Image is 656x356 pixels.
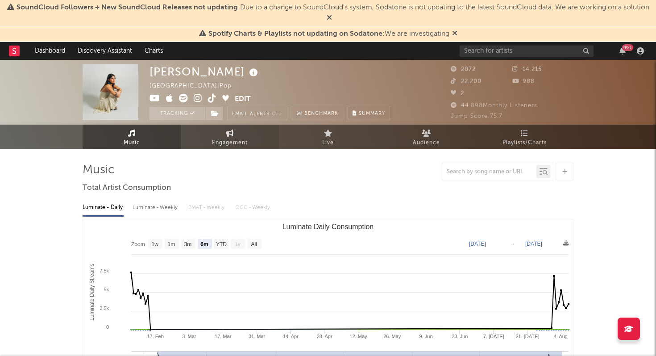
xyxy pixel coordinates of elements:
input: Search by song name or URL [442,168,536,176]
a: Audience [377,125,475,149]
text: 21. [DATE] [515,334,539,339]
div: [GEOGRAPHIC_DATA] | Pop [149,81,242,92]
text: 28. Apr [317,334,332,339]
div: Luminate - Daily [83,200,124,215]
text: 0 [106,324,109,330]
span: Dismiss [327,15,332,22]
a: Playlists/Charts [475,125,573,149]
span: Engagement [212,138,248,148]
text: Zoom [131,241,145,247]
text: [DATE] [525,241,542,247]
span: : Due to a change to SoundCloud's system, Sodatone is not updating to the latest SoundCloud data.... [17,4,649,11]
span: 44.898 Monthly Listeners [451,103,537,109]
text: 1y [235,241,241,247]
a: Dashboard [29,42,71,60]
text: 1m [168,241,175,247]
span: 14.215 [512,67,542,72]
text: 17. Feb [147,334,163,339]
span: Jump Score: 75.7 [451,113,502,119]
text: 31. Mar [249,334,266,339]
button: Edit [235,94,251,105]
a: Discovery Assistant [71,42,138,60]
span: 22.200 [451,79,482,84]
text: 14. Apr [283,334,299,339]
span: Dismiss [452,30,457,38]
button: Email AlertsOff [227,107,287,120]
a: Charts [138,42,169,60]
text: 17. Mar [215,334,232,339]
text: 3m [184,241,192,247]
div: 99 + [622,44,633,51]
text: 2.5k [100,306,109,311]
em: Off [272,112,282,117]
text: 4. Aug [554,334,568,339]
button: Tracking [149,107,205,120]
span: : We are investigating [208,30,449,38]
input: Search for artists [460,46,594,57]
text: 23. Jun [452,334,468,339]
span: Summary [359,111,385,116]
text: 12. May [349,334,367,339]
text: 1w [152,241,159,247]
text: 6m [200,241,208,247]
text: → [510,241,515,247]
div: [PERSON_NAME] [149,64,260,79]
text: YTD [216,241,227,247]
a: Live [279,125,377,149]
span: Music [124,138,140,148]
text: Luminate Daily Consumption [282,223,374,230]
div: Luminate - Weekly [133,200,179,215]
span: 2072 [451,67,476,72]
text: Luminate Daily Streams [89,264,95,320]
text: 3. Mar [182,334,196,339]
button: Summary [348,107,390,120]
text: 5k [104,287,109,292]
span: SoundCloud Followers + New SoundCloud Releases not updating [17,4,238,11]
text: 26. May [383,334,401,339]
text: 7.5k [100,268,109,273]
span: Playlists/Charts [502,138,547,148]
span: 988 [512,79,535,84]
span: Audience [413,138,440,148]
text: [DATE] [469,241,486,247]
a: Engagement [181,125,279,149]
a: Music [83,125,181,149]
span: Spotify Charts & Playlists not updating on Sodatone [208,30,382,38]
span: Total Artist Consumption [83,183,171,193]
span: 2 [451,91,464,96]
button: 99+ [619,47,626,54]
a: Benchmark [292,107,343,120]
span: Live [322,138,334,148]
text: 9. Jun [419,334,433,339]
text: All [251,241,257,247]
text: 7. [DATE] [483,334,504,339]
span: Benchmark [304,109,338,119]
